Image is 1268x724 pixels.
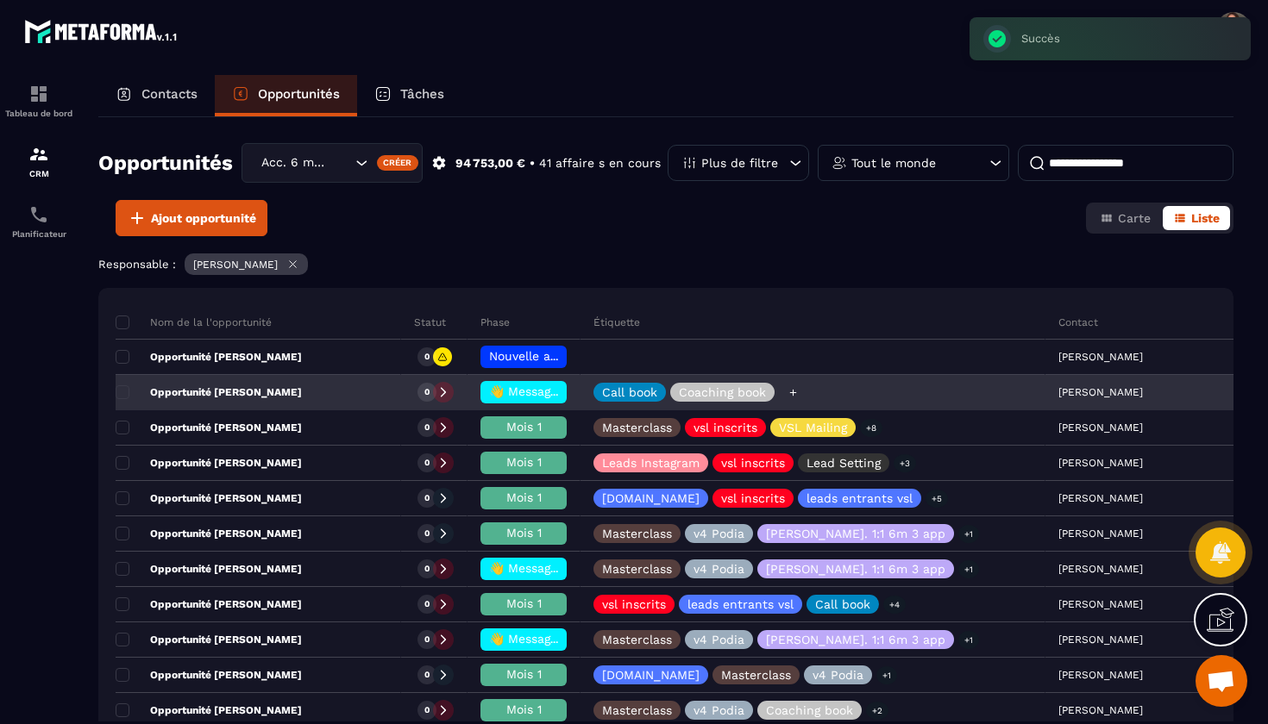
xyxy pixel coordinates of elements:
[1163,206,1230,230] button: Liste
[766,527,945,540] p: [PERSON_NAME]. 1:1 6m 3 app
[766,633,945,646] p: [PERSON_NAME]. 1:1 6m 3 app
[424,633,430,646] p: 0
[98,146,233,180] h2: Opportunités
[116,562,302,576] p: Opportunité [PERSON_NAME]
[28,144,49,165] img: formation
[851,157,936,169] p: Tout le monde
[926,490,948,508] p: +5
[694,704,744,716] p: v4 Podia
[215,75,357,116] a: Opportunités
[766,704,853,716] p: Coaching book
[883,596,906,614] p: +4
[258,86,340,102] p: Opportunités
[4,229,73,239] p: Planificateur
[357,75,461,116] a: Tâches
[489,384,642,398] span: 👋 Message de Bienvenue
[866,702,888,720] p: +2
[593,315,640,329] p: Étiquette
[4,169,73,178] p: CRM
[414,315,446,329] p: Statut
[506,702,542,716] span: Mois 1
[506,455,542,469] span: Mois 1
[1058,315,1098,329] p: Contact
[377,155,419,171] div: Créer
[860,419,882,437] p: +8
[28,84,49,104] img: formation
[4,191,73,252] a: schedulerschedulerPlanificateur
[193,259,278,271] p: [PERSON_NAME]
[721,492,785,504] p: vsl inscrits
[400,86,444,102] p: Tâches
[424,492,430,504] p: 0
[506,420,542,434] span: Mois 1
[4,109,73,118] p: Tableau de bord
[4,71,73,131] a: formationformationTableau de bord
[779,421,847,434] p: VSL Mailing
[1089,206,1161,230] button: Carte
[807,457,881,469] p: Lead Setting
[98,258,176,271] p: Responsable :
[424,598,430,610] p: 0
[116,350,302,364] p: Opportunité [PERSON_NAME]
[602,457,700,469] p: Leads Instagram
[489,632,642,646] span: 👋 Message de Bienvenue
[894,454,916,472] p: +3
[766,563,945,575] p: [PERSON_NAME]. 1:1 6m 3 app
[424,563,430,575] p: 0
[602,492,700,504] p: [DOMAIN_NAME]
[602,669,700,681] p: [DOMAIN_NAME]
[116,421,302,434] p: Opportunité [PERSON_NAME]
[424,669,430,681] p: 0
[602,527,672,540] p: Masterclass
[807,492,913,504] p: leads entrants vsl
[424,704,430,716] p: 0
[98,75,215,116] a: Contacts
[455,155,525,172] p: 94 753,00 €
[1191,211,1220,225] span: Liste
[694,421,757,434] p: vsl inscrits
[1196,655,1247,707] a: Ouvrir le chat
[687,598,794,610] p: leads entrants vsl
[116,597,302,611] p: Opportunité [PERSON_NAME]
[602,386,657,398] p: Call book
[116,385,302,399] p: Opportunité [PERSON_NAME]
[116,703,302,717] p: Opportunité [PERSON_NAME]
[506,667,542,681] span: Mois 1
[694,633,744,646] p: v4 Podia
[506,490,542,504] span: Mois 1
[701,157,778,169] p: Plus de filtre
[506,526,542,540] span: Mois 1
[813,669,863,681] p: v4 Podia
[602,563,672,575] p: Masterclass
[141,86,198,102] p: Contacts
[958,560,979,578] p: +1
[480,315,510,329] p: Phase
[24,16,179,47] img: logo
[116,491,302,505] p: Opportunité [PERSON_NAME]
[116,200,267,236] button: Ajout opportunité
[506,596,542,610] span: Mois 1
[530,155,535,172] p: •
[876,666,897,684] p: +1
[539,155,661,172] p: 41 affaire s en cours
[424,351,430,363] p: 0
[257,153,334,172] span: Acc. 6 mois - 3 appels
[116,456,302,470] p: Opportunité [PERSON_NAME]
[489,561,642,575] span: 👋 Message de Bienvenue
[958,525,979,543] p: +1
[694,527,744,540] p: v4 Podia
[721,669,791,681] p: Masterclass
[602,421,672,434] p: Masterclass
[4,131,73,191] a: formationformationCRM
[815,598,870,610] p: Call book
[151,209,256,227] span: Ajout opportunité
[1118,211,1151,225] span: Carte
[602,704,672,716] p: Masterclass
[116,527,302,540] p: Opportunité [PERSON_NAME]
[602,598,666,610] p: vsl inscrits
[28,204,49,225] img: scheduler
[958,631,979,649] p: +1
[679,386,766,398] p: Coaching book
[694,563,744,575] p: v4 Podia
[424,386,430,398] p: 0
